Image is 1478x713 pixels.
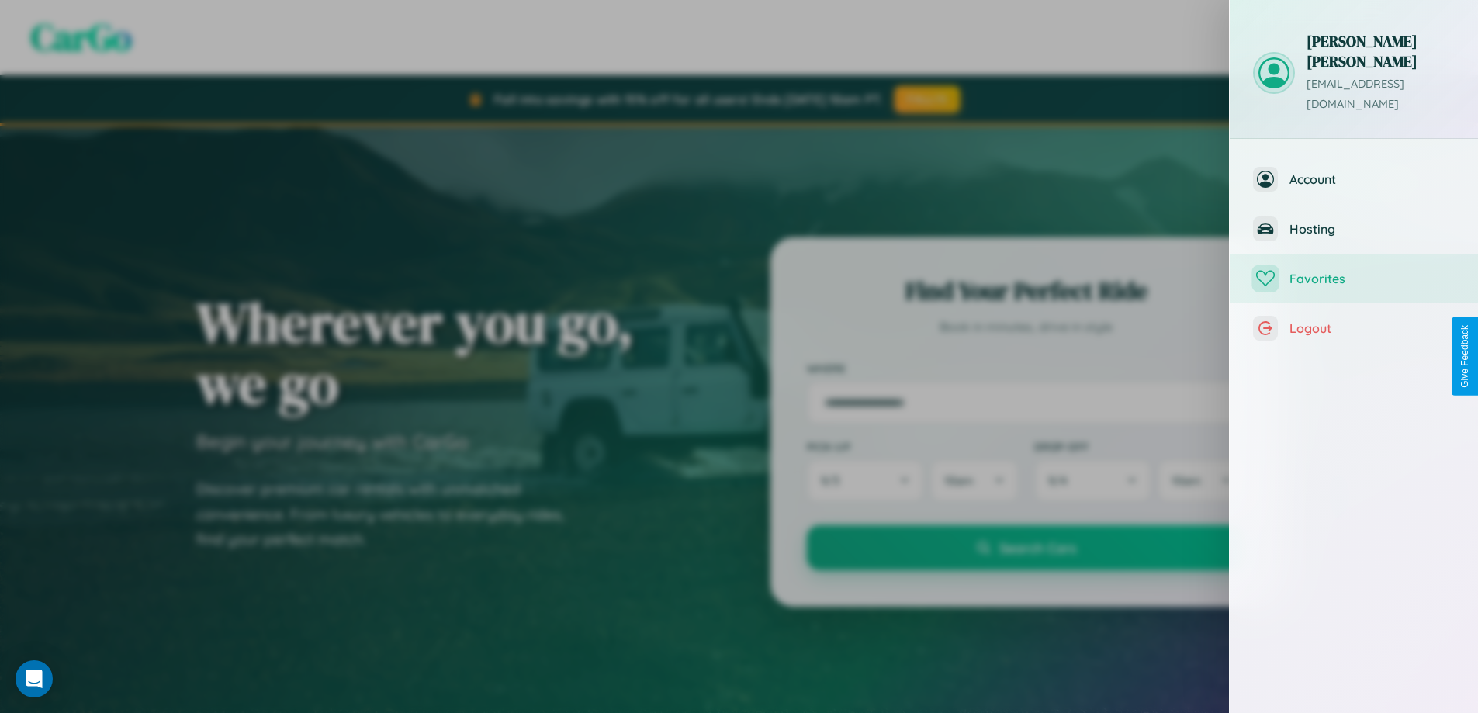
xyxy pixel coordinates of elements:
h3: [PERSON_NAME] [PERSON_NAME] [1307,31,1455,71]
div: Give Feedback [1459,325,1470,388]
span: Hosting [1289,221,1455,237]
button: Favorites [1230,254,1478,303]
div: Open Intercom Messenger [16,660,53,697]
span: Account [1289,171,1455,187]
button: Hosting [1230,204,1478,254]
span: Favorites [1289,271,1455,286]
span: Logout [1289,320,1455,336]
p: [EMAIL_ADDRESS][DOMAIN_NAME] [1307,74,1455,115]
button: Account [1230,154,1478,204]
button: Logout [1230,303,1478,353]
